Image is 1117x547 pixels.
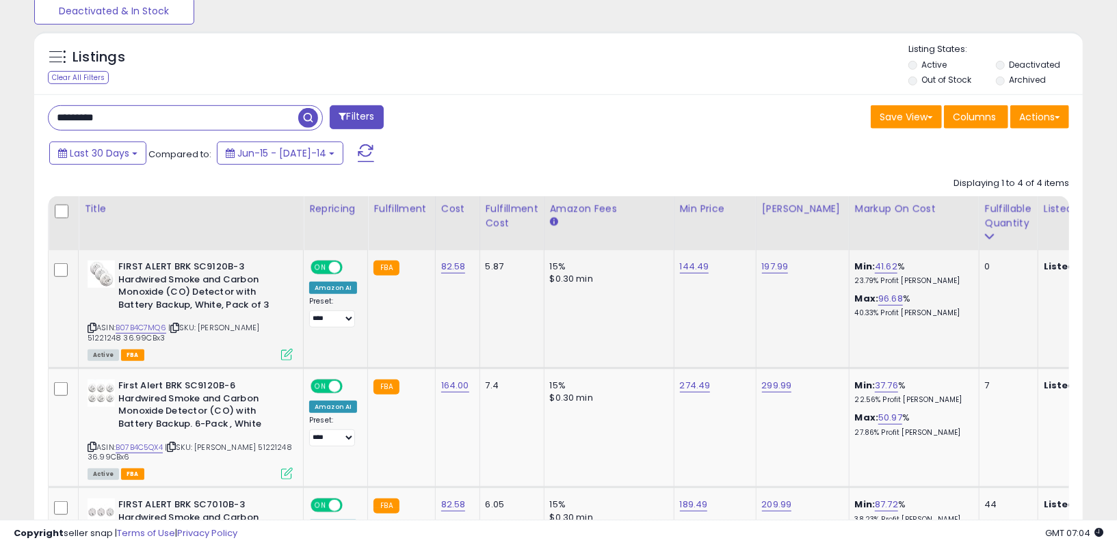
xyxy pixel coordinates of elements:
[341,381,363,392] span: OFF
[762,260,789,273] a: 197.99
[84,202,298,216] div: Title
[1044,379,1106,392] b: Listed Price:
[953,110,996,124] span: Columns
[312,262,329,273] span: ON
[875,260,897,273] a: 41.62
[855,261,969,286] div: %
[14,527,237,540] div: seller snap | |
[309,202,362,216] div: Repricing
[550,216,558,228] small: Amazon Fees.
[441,498,466,511] a: 82.58
[985,498,1027,511] div: 44
[855,293,969,318] div: %
[855,395,969,405] p: 22.56% Profit [PERSON_NAME]
[88,322,259,343] span: | SKU: [PERSON_NAME] 51221248 36.99CBx3
[878,292,903,306] a: 96.68
[855,428,969,438] p: 27.86% Profit [PERSON_NAME]
[88,468,119,480] span: All listings currently available for purchase on Amazon
[441,202,474,216] div: Cost
[762,202,843,216] div: [PERSON_NAME]
[73,48,125,67] h5: Listings
[550,379,663,392] div: 15%
[550,202,668,216] div: Amazon Fees
[373,379,399,395] small: FBA
[373,498,399,513] small: FBA
[88,498,115,526] img: 31Q9eslKjNL._SL40_.jpg
[118,261,285,315] b: FIRST ALERT BRK SC9120B-3 Hardwired Smoke and Carbon Monoxide (CO) Detector with Battery Backup, ...
[1010,105,1069,129] button: Actions
[49,142,146,165] button: Last 30 Days
[875,379,898,392] a: 37.76
[88,261,293,359] div: ASIN:
[117,526,175,539] a: Terms of Use
[309,416,357,446] div: Preset:
[14,526,64,539] strong: Copyright
[762,498,792,511] a: 209.99
[680,202,750,216] div: Min Price
[148,148,211,161] span: Compared to:
[486,498,534,511] div: 6.05
[1044,260,1106,273] b: Listed Price:
[922,59,947,70] label: Active
[312,381,329,392] span: ON
[309,297,357,328] div: Preset:
[237,146,326,160] span: Jun-15 - [DATE]-14
[855,202,973,216] div: Markup on Cost
[849,196,979,250] th: The percentage added to the cost of goods (COGS) that forms the calculator for Min & Max prices.
[871,105,942,129] button: Save View
[680,498,708,511] a: 189.49
[373,261,399,276] small: FBA
[550,273,663,285] div: $0.30 min
[855,498,969,524] div: %
[88,442,292,462] span: | SKU: [PERSON_NAME] 51221248 36.99CBx6
[309,401,357,413] div: Amazon AI
[985,202,1032,230] div: Fulfillable Quantity
[341,500,363,511] span: OFF
[855,379,969,405] div: %
[88,379,115,407] img: 416Io7KyC4L._SL40_.jpg
[550,261,663,273] div: 15%
[88,379,293,478] div: ASIN:
[855,308,969,318] p: 40.33% Profit [PERSON_NAME]
[312,500,329,511] span: ON
[177,526,237,539] a: Privacy Policy
[373,202,429,216] div: Fulfillment
[116,442,163,453] a: B07B4C5QX4
[922,74,972,85] label: Out of Stock
[855,292,879,305] b: Max:
[341,262,363,273] span: OFF
[855,498,876,511] b: Min:
[116,322,166,334] a: B07B4C7MQ6
[1044,498,1106,511] b: Listed Price:
[680,379,711,392] a: 274.49
[486,379,534,392] div: 7.4
[985,379,1027,392] div: 7
[217,142,343,165] button: Jun-15 - [DATE]-14
[486,261,534,273] div: 5.87
[985,261,1027,273] div: 0
[121,349,144,361] span: FBA
[441,379,469,392] a: 164.00
[309,282,357,294] div: Amazon AI
[944,105,1008,129] button: Columns
[1009,59,1060,70] label: Deactivated
[550,392,663,404] div: $0.30 min
[680,260,709,273] a: 144.49
[70,146,129,160] span: Last 30 Days
[908,43,1083,56] p: Listing States:
[88,349,119,361] span: All listings currently available for purchase on Amazon
[121,468,144,480] span: FBA
[88,261,115,288] img: 41FDA2jetHL._SL40_.jpg
[118,379,285,433] b: First Alert BRK SC9120B-6 Hardwired Smoke and Carbon Monoxide Detector (CO) with Battery Backup. ...
[48,71,109,84] div: Clear All Filters
[855,260,876,273] b: Min:
[1009,74,1046,85] label: Archived
[486,202,538,230] div: Fulfillment Cost
[330,105,383,129] button: Filters
[875,498,898,511] a: 87.72
[441,260,466,273] a: 82.58
[550,498,663,511] div: 15%
[855,379,876,392] b: Min:
[1045,526,1103,539] span: 2025-08-14 07:04 GMT
[855,412,969,437] div: %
